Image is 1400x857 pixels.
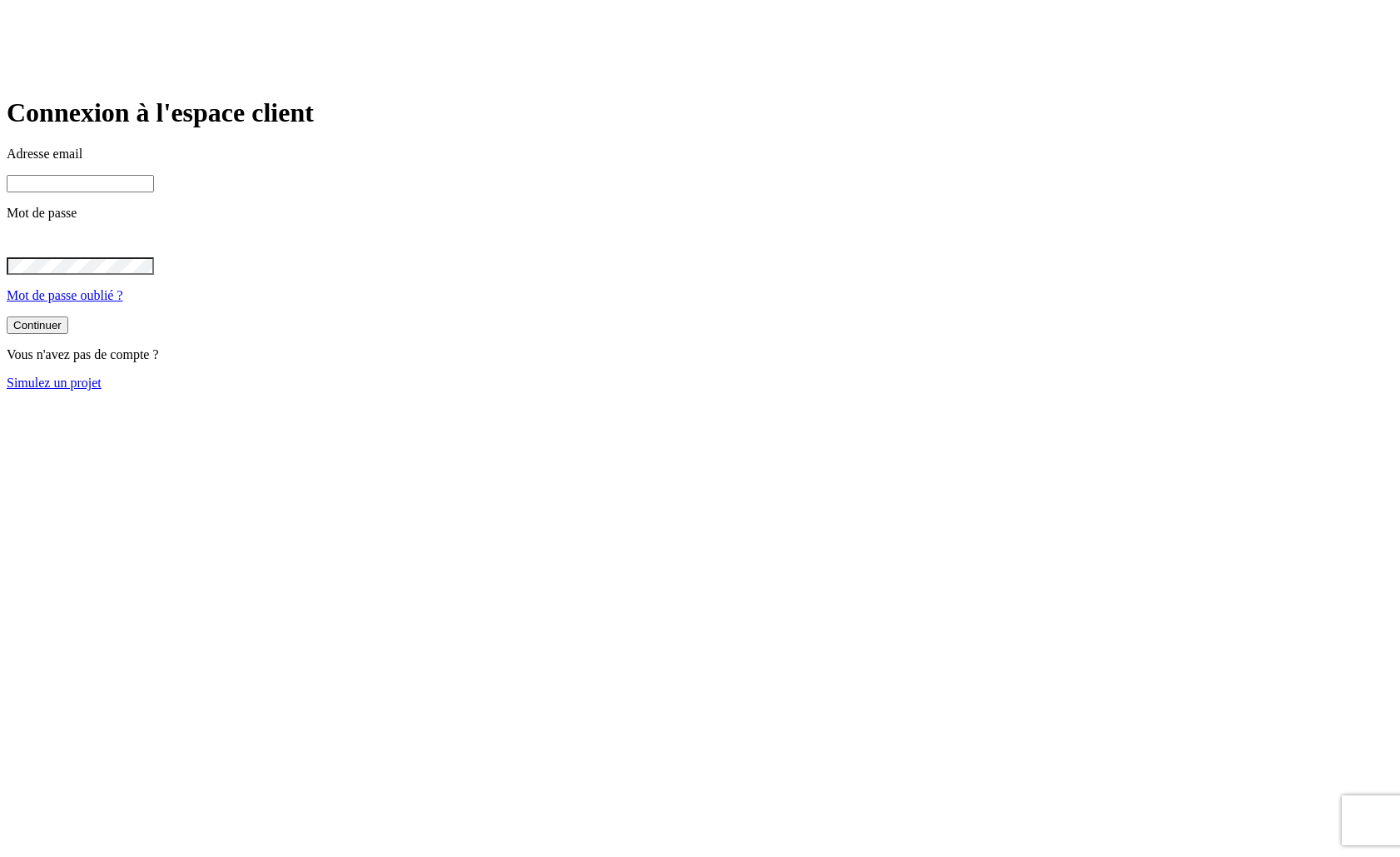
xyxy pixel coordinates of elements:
div: Continuer [13,319,62,331]
a: Mot de passe oublié ? [7,288,123,302]
p: Mot de passe [7,206,1393,221]
button: Continuer [7,316,68,334]
p: Adresse email [7,147,1393,162]
a: Simulez un projet [7,376,102,390]
h1: Connexion à l'espace client [7,97,1393,128]
p: Vous n'avez pas de compte ? [7,347,1393,362]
